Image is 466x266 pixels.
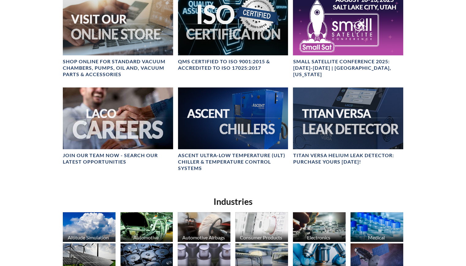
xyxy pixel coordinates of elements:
[63,58,173,77] h4: SHOP ONLINE FOR STANDARD VACUUM CHAMBERS, PUMPS, OIL AND, VACUUM PARTS & ACCESSORIES
[178,212,230,243] a: Automotive Airbags
[293,87,403,165] a: TITAN VERSA bannerTITAN VERSA Helium Leak Detector: Purchase Yours [DATE]!
[63,212,116,243] a: Altitude Simulation
[235,212,288,243] a: Consumer Products
[119,235,172,240] div: Automotive
[293,212,346,243] a: Electronics
[235,212,288,242] img: industry_Consumer_670x376.jpg
[293,212,346,242] img: industry_Electronics_670x376.jpg
[293,58,403,77] h4: Small Satellite Conference 2025: [DATE]-[DATE] | [GEOGRAPHIC_DATA], [US_STATE]
[63,87,173,165] a: Join our team now - SEARCH OUR LATEST OPPORTUNITIES
[292,235,345,240] div: Electronics
[120,212,173,243] a: Automotive
[178,58,288,71] h4: QMS CERTIFIED to ISO 9001:2015 & Accredited to ISO 17025:2017
[120,212,173,242] img: industry_Automotive_670x376.jpg
[178,87,288,172] a: Ascent Chiller ImageAscent Ultra-Low Temperature (ULT) Chiller & Temperature Control Systems
[63,152,173,165] h4: Join our team now - SEARCH OUR LATEST OPPORTUNITIES
[350,212,403,242] img: industry_Medical_670x376.jpg
[60,196,406,207] h2: Industries
[293,152,403,165] h4: TITAN VERSA Helium Leak Detector: Purchase Yours [DATE]!
[62,235,115,240] div: Altitude Simulation
[178,212,230,242] img: industry_Auto-Airbag_670x376.jpg
[350,212,403,243] a: Medical
[178,152,288,171] h4: Ascent Ultra-Low Temperature (ULT) Chiller & Temperature Control Systems
[177,235,230,240] div: Automotive Airbags
[350,235,403,240] div: Medical
[63,212,116,242] img: industry_AltitudeSim_670x376.jpg
[234,235,287,240] div: Consumer Products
